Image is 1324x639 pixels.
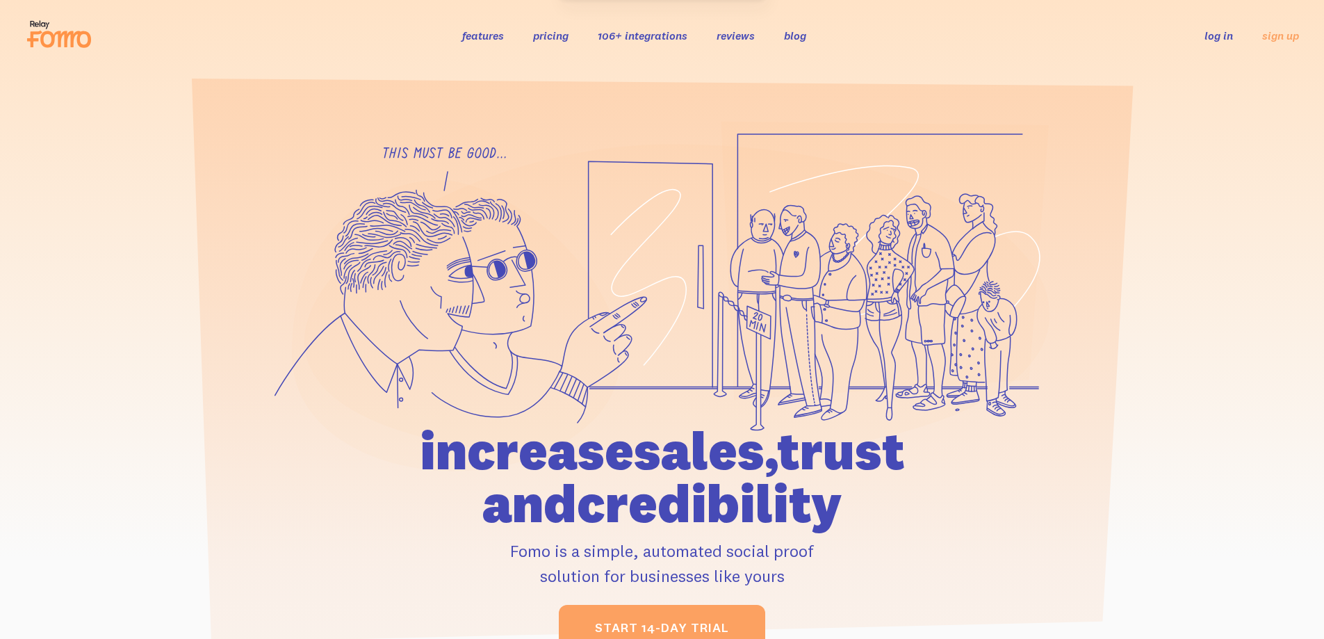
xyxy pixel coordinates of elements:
p: Fomo is a simple, automated social proof solution for businesses like yours [341,538,984,588]
a: reviews [717,29,755,42]
a: blog [784,29,806,42]
a: sign up [1262,29,1299,43]
a: log in [1204,29,1233,42]
a: pricing [533,29,569,42]
a: features [462,29,504,42]
h1: increase sales, trust and credibility [341,424,984,530]
a: 106+ integrations [598,29,687,42]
